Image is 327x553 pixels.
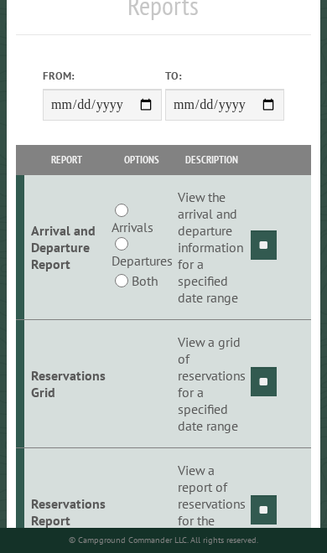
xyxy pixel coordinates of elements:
[112,217,153,237] label: Arrivals
[175,320,248,448] td: View a grid of reservations for a specified date range
[132,271,158,291] label: Both
[175,175,248,320] td: View the arrival and departure information for a specified date range
[43,68,162,84] label: From:
[112,251,173,271] label: Departures
[165,68,284,84] label: To:
[175,145,248,174] th: Description
[24,145,108,174] th: Report
[108,145,174,174] th: Options
[69,535,258,545] small: © Campground Commander LLC. All rights reserved.
[24,320,108,448] td: Reservations Grid
[24,175,108,320] td: Arrival and Departure Report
